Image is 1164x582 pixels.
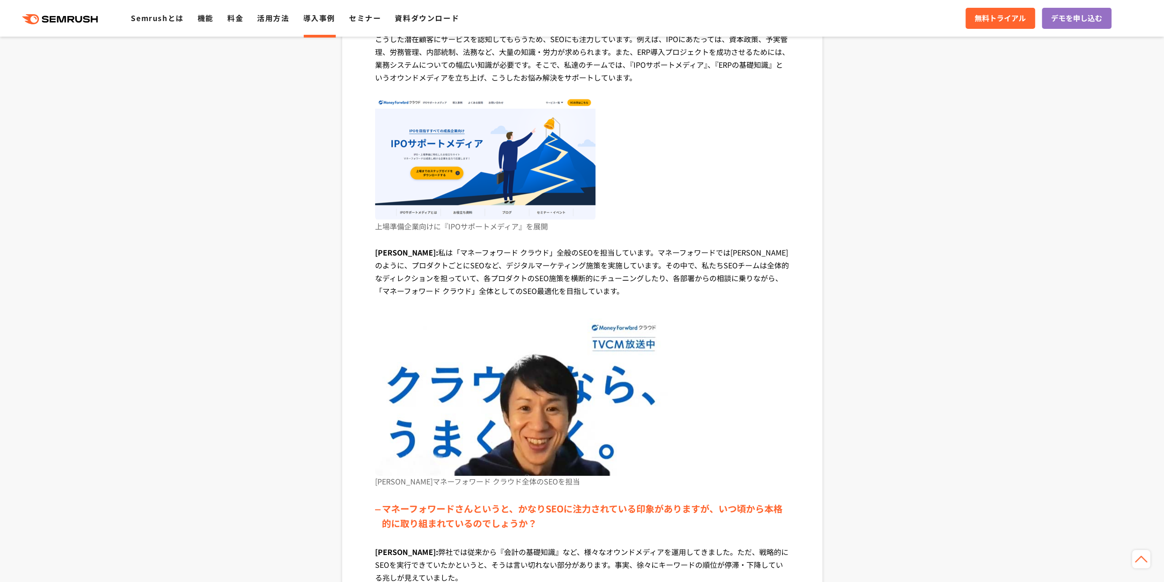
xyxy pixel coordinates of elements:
p: 上場準備企業向けに『IPOサポートメディア』を展開 [375,221,789,246]
span: デモを申し込む [1051,12,1102,24]
a: 資料ダウンロード [395,12,459,23]
p: こうした潜在顧客にサービスを認知してもらうため、SEOにも注力しています。例えば、IPOにあたっては、資本政策、予実管理、労務管理、内部統制、法務など、大量の知識・労力が求められます。また、ER... [375,33,789,98]
a: デモを申し込む [1042,8,1111,29]
div: マネーフォワードさんというと、かなりSEOに注力されている印象がありますが、いつ頃から本格的に取り組まれているのでしょうか？ [375,501,789,531]
a: 無料トライアル [966,8,1035,29]
p: 私は「マネーフォワード クラウド」全般のSEOを担当しています。マネーフォワードでは[PERSON_NAME]のように、プロダクトごとにSEOなど、デジタルマーケティング施策を実施しています。そ... [375,246,789,311]
span: 無料トライアル [975,12,1026,24]
img: IPOサポートメディア [375,98,595,221]
span: [PERSON_NAME]: [375,247,438,258]
a: 機能 [198,12,214,23]
a: 導入事例 [303,12,335,23]
a: 活用方法 [257,12,289,23]
p: [PERSON_NAME]マネーフォワード クラウド全体のSEOを担当 [375,476,789,501]
a: 料金 [227,12,243,23]
img: 株式会社マネーフォワード 清水氏 [375,311,668,476]
span: [PERSON_NAME]: [375,546,438,557]
a: Semrushとは [131,12,183,23]
a: セミナー [349,12,381,23]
